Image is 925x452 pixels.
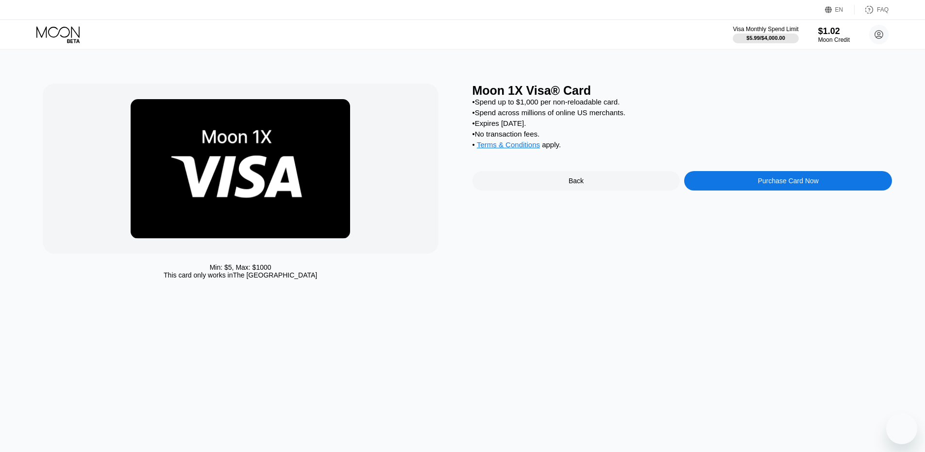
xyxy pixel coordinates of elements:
div: EN [835,6,843,13]
div: Min: $ 5 , Max: $ 1000 [210,263,271,271]
div: FAQ [877,6,889,13]
div: Moon Credit [818,36,850,43]
div: $5.99 / $4,000.00 [746,35,785,41]
div: Purchase Card Now [758,177,819,185]
div: FAQ [855,5,889,15]
div: • Spend up to $1,000 per non-reloadable card. [472,98,892,106]
div: • Expires [DATE]. [472,119,892,127]
div: • apply . [472,140,892,151]
div: • Spend across millions of online US merchants. [472,108,892,117]
div: This card only works in The [GEOGRAPHIC_DATA] [164,271,317,279]
div: $1.02 [818,26,850,36]
div: Terms & Conditions [477,140,540,151]
div: Moon 1X Visa® Card [472,84,892,98]
div: $1.02Moon Credit [818,26,850,43]
div: Back [472,171,680,191]
iframe: Button to launch messaging window [886,413,917,444]
div: EN [825,5,855,15]
div: • No transaction fees. [472,130,892,138]
span: Terms & Conditions [477,140,540,149]
div: Visa Monthly Spend Limit$5.99/$4,000.00 [733,26,798,43]
div: Purchase Card Now [684,171,892,191]
div: Visa Monthly Spend Limit [733,26,798,33]
div: Back [569,177,584,185]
